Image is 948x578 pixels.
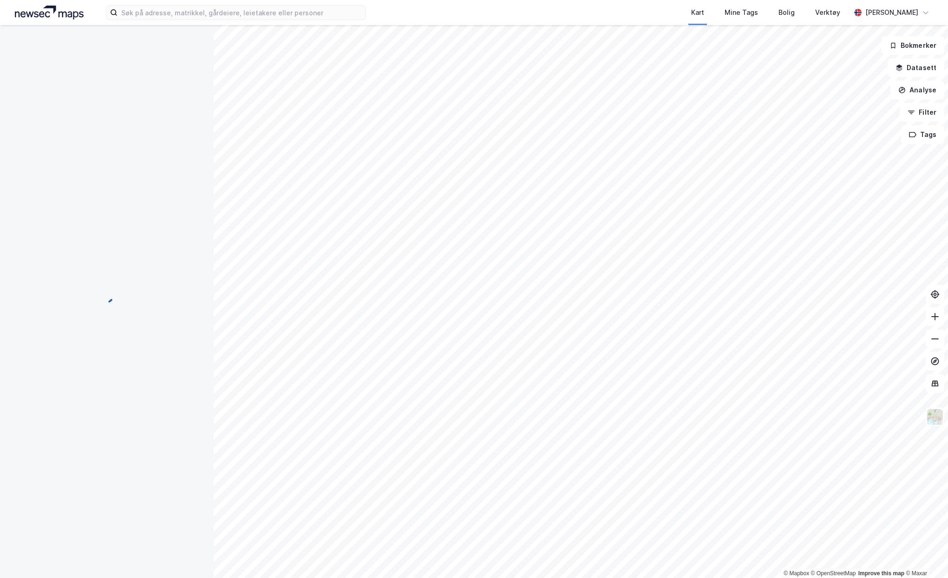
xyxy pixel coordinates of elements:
[882,36,944,55] button: Bokmerker
[858,570,904,577] a: Improve this map
[902,533,948,578] iframe: Chat Widget
[778,7,795,18] div: Bolig
[99,289,114,304] img: spinner.a6d8c91a73a9ac5275cf975e30b51cfb.svg
[926,408,944,426] img: Z
[811,570,856,577] a: OpenStreetMap
[815,7,840,18] div: Verktøy
[118,6,366,19] input: Søk på adresse, matrikkel, gårdeiere, leietakere eller personer
[865,7,918,18] div: [PERSON_NAME]
[901,125,944,144] button: Tags
[691,7,704,18] div: Kart
[725,7,758,18] div: Mine Tags
[784,570,809,577] a: Mapbox
[890,81,944,99] button: Analyse
[888,58,944,77] button: Datasett
[900,103,944,122] button: Filter
[15,6,84,19] img: logo.a4113a55bc3d86da70a041830d287a7e.svg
